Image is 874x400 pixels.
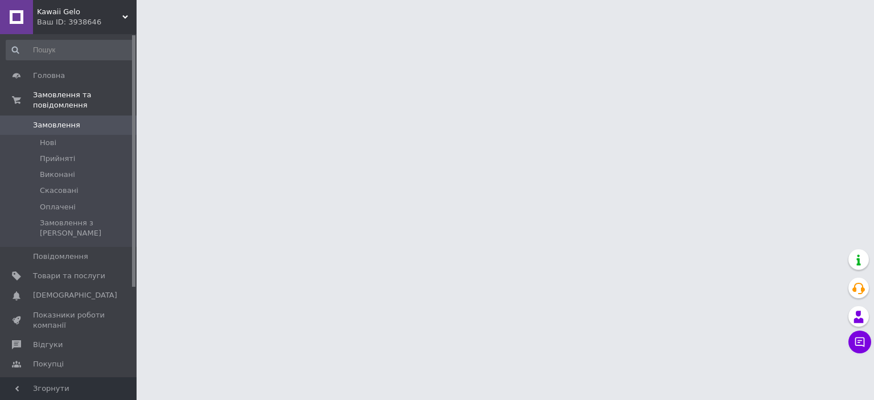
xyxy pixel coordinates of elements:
[40,218,133,238] span: Замовлення з [PERSON_NAME]
[40,185,79,196] span: Скасовані
[40,138,56,148] span: Нові
[40,154,75,164] span: Прийняті
[6,40,134,60] input: Пошук
[33,359,64,369] span: Покупці
[33,90,137,110] span: Замовлення та повідомлення
[37,7,122,17] span: Kawaii Gelo
[33,71,65,81] span: Головна
[33,340,63,350] span: Відгуки
[40,170,75,180] span: Виконані
[40,202,76,212] span: Оплачені
[848,331,871,353] button: Чат з покупцем
[33,290,117,300] span: [DEMOGRAPHIC_DATA]
[33,251,88,262] span: Повідомлення
[33,120,80,130] span: Замовлення
[33,271,105,281] span: Товари та послуги
[37,17,137,27] div: Ваш ID: 3938646
[33,310,105,331] span: Показники роботи компанії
